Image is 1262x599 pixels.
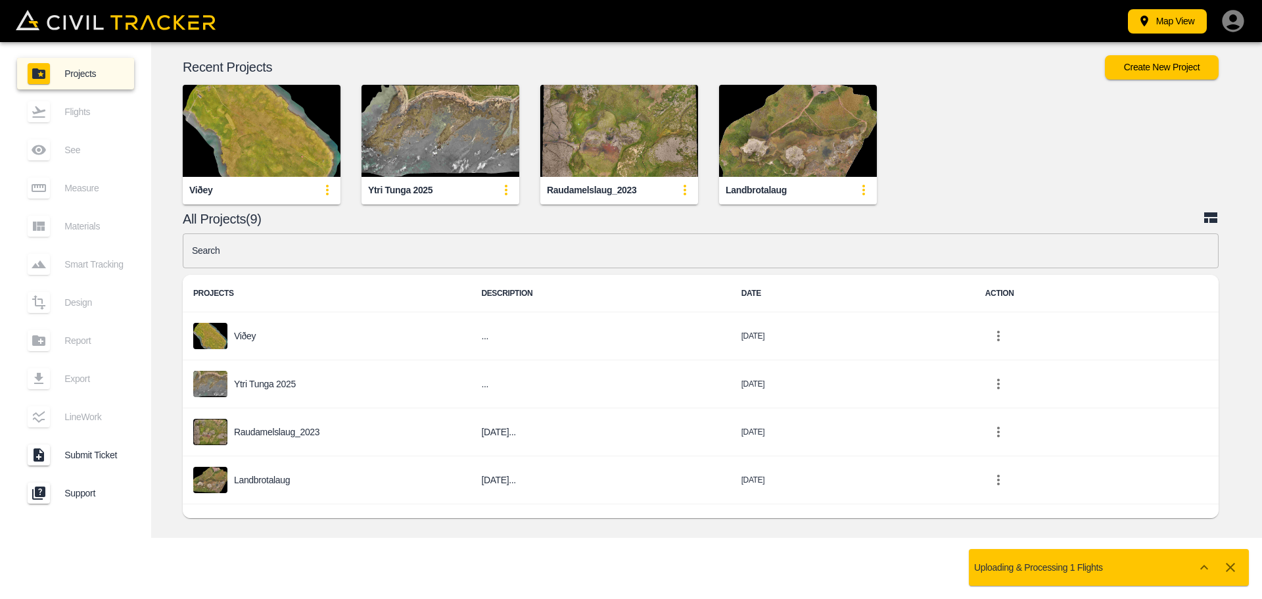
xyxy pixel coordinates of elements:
[183,85,340,177] img: Viðey
[547,184,636,197] div: Raudamelslaug_2023
[368,184,432,197] div: Ytri Tunga 2025
[471,275,730,312] th: DESCRIPTION
[16,10,216,30] img: Civil Tracker
[234,475,290,485] p: Landbrotalaug
[481,472,720,489] h6: 20.7.2023
[731,312,975,360] td: [DATE]
[234,331,256,341] p: Viðey
[17,477,134,509] a: Support
[234,427,319,437] p: Raudamelslaug_2023
[719,85,877,177] img: Landbrotalaug
[974,562,1103,573] p: Uploading & Processing 1 Flights
[193,518,227,544] img: project-image
[672,177,698,203] button: update-card-details
[193,419,227,445] img: project-image
[481,515,720,547] h6: Vegetation mapping with emphasis on the Nootka lupine at Throskuldabrekkur / Grensas in Stykkisho...
[731,504,975,558] td: [DATE]
[64,68,124,79] span: Projects
[183,275,471,312] th: PROJECTS
[17,58,134,89] a: Projects
[314,177,340,203] button: update-card-details
[731,360,975,408] td: [DATE]
[726,184,787,197] div: Landbrotalaug
[1128,9,1207,34] button: Map View
[17,439,134,471] a: Submit Ticket
[731,275,975,312] th: DATE
[193,323,227,349] img: project-image
[481,424,720,441] h6: 20 July 2023
[975,275,1219,312] th: ACTION
[193,467,227,493] img: project-image
[481,328,720,345] h6: ...
[1191,554,1217,581] button: Show more
[731,408,975,456] td: [DATE]
[1105,55,1219,80] button: Create New Project
[481,376,720,393] h6: ...
[64,450,124,460] span: Submit Ticket
[193,371,227,397] img: project-image
[183,214,1203,224] p: All Projects(9)
[234,379,296,389] p: Ytri Tunga 2025
[189,184,212,197] div: Viðey
[731,456,975,504] td: [DATE]
[540,85,698,177] img: Raudamelslaug_2023
[851,177,877,203] button: update-card-details
[493,177,519,203] button: update-card-details
[183,62,1105,72] p: Recent Projects
[64,488,124,498] span: Support
[362,85,519,177] img: Ytri Tunga 2025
